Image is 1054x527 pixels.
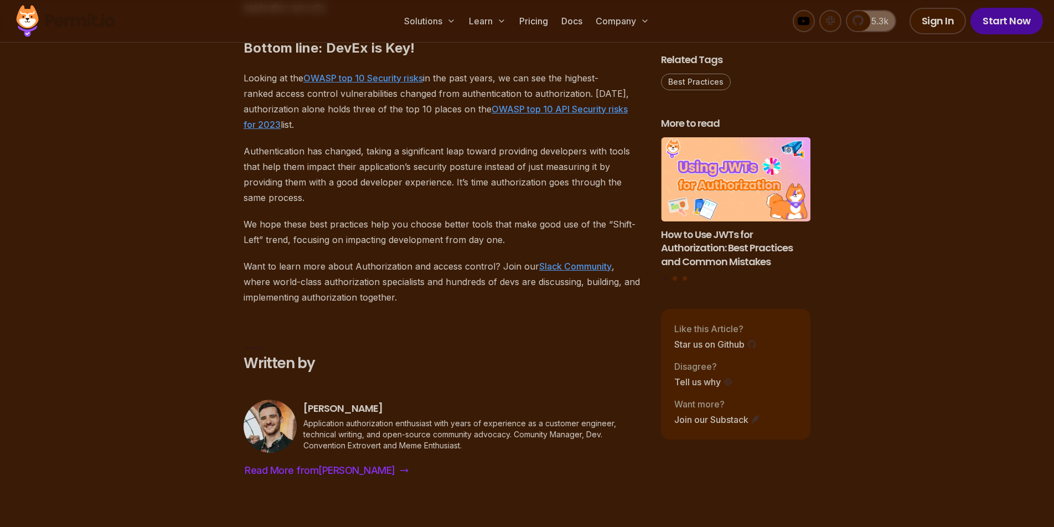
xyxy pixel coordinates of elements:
[557,10,587,32] a: Docs
[865,14,888,28] span: 5.3k
[303,418,643,451] p: Application authorization enthusiast with years of experience as a customer engineer, technical w...
[661,137,810,282] div: Posts
[515,10,552,32] a: Pricing
[661,137,810,269] li: 1 of 3
[674,337,757,350] a: Star us on Github
[674,375,733,388] a: Tell us why
[244,104,628,130] a: OWASP top 10 API Security risks for 2023
[303,402,643,416] h3: [PERSON_NAME]
[244,216,643,247] p: We hope these best practices help you choose better tools that make good use of the “Shift-Left” ...
[970,8,1043,34] a: Start Now
[464,10,510,32] button: Learn
[244,259,643,305] p: Want to learn more about Authorization and access control? Join our , where world-class authoriza...
[846,10,896,32] a: 5.3k
[11,2,120,40] img: Permit logo
[303,73,423,84] a: OWASP top 10 Security risks
[910,8,967,34] a: Sign In
[244,143,643,205] p: Authentication has changed, taking a significant leap toward providing developers with tools that...
[661,74,731,90] a: Best Practices
[674,359,733,373] p: Disagree?
[244,462,410,479] a: Read More from[PERSON_NAME]
[661,228,810,268] h3: How to Use JWTs for Authorization: Best Practices and Common Mistakes
[683,276,687,280] button: Go to slide 3
[400,10,460,32] button: Solutions
[661,137,810,221] img: How to Use JWTs for Authorization: Best Practices and Common Mistakes
[674,322,757,335] p: Like this Article?
[244,354,643,374] h2: Written by
[244,400,297,453] img: Daniel Bass
[661,137,810,269] a: How to Use JWTs for Authorization: Best Practices and Common MistakesHow to Use JWTs for Authoriz...
[591,10,654,32] button: Company
[245,463,395,478] span: Read More from [PERSON_NAME]
[244,70,643,132] p: Looking at the in the past years, we can see the highest-ranked access control vulnerabilities ch...
[539,261,612,272] a: Slack Community
[661,53,810,67] h2: Related Tags
[661,117,810,131] h2: More to read
[674,397,761,410] p: Want more?
[674,412,761,426] a: Join our Substack
[663,276,668,281] button: Go to slide 1
[673,276,677,280] button: Go to slide 2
